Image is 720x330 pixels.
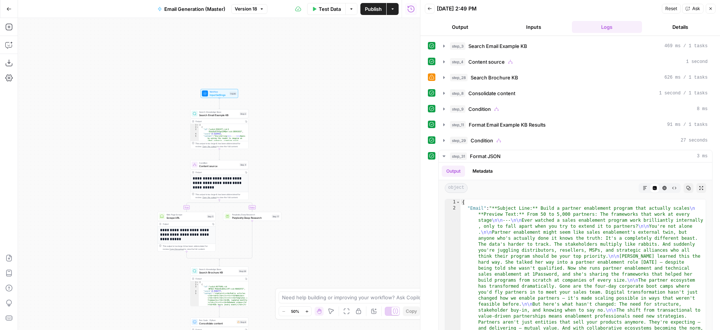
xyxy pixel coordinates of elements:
span: Web Page Scrape [166,213,205,216]
div: Perplexity Deep ResearchPerplexity Deep ResearchStep 17 [223,212,281,221]
span: Copy the output [202,196,217,199]
button: Test Data [307,3,345,15]
span: Search Email Example KB [468,42,527,50]
span: Consolidate content [199,321,235,325]
span: 8 ms [697,106,708,112]
span: 1 second [686,58,708,65]
div: 1 [190,281,199,284]
span: Toggle code folding, rows 1 through 18 [196,281,199,284]
g: Edge from step_28 to step_8 [219,306,220,317]
div: 3 [190,286,199,290]
span: Search Brochure KB [471,74,518,81]
span: Format Email Example KB Results [469,121,546,128]
span: Run Code · Python [199,319,235,322]
span: 27 seconds [681,137,708,144]
div: This output is too large & has been abbreviated for review. to view the full content. [163,245,214,251]
button: 1 second / 1 tasks [439,87,712,99]
div: Inputs [229,92,237,95]
div: 5 [190,135,199,185]
span: step_11 [450,121,466,128]
span: step_3 [450,42,465,50]
button: Ask [682,4,703,13]
button: Output [442,166,465,177]
span: step_9 [450,105,465,113]
span: 469 ms / 1 tasks [664,43,708,49]
span: Condition [471,137,493,144]
span: Toggle code folding, rows 1 through 3 [456,199,460,205]
button: 626 ms / 1 tasks [439,72,712,84]
span: Version 18 [235,6,257,12]
button: Email Generation (Master) [153,3,230,15]
div: 2 [190,126,199,128]
g: Edge from step_4-conditional-end to step_28 [219,259,220,266]
div: 3 [190,128,199,133]
span: Publish [365,5,382,13]
span: Copy [406,308,417,315]
div: Search Knowledge BaseSearch Email Example KBStep 3Output[ { "id":"vsdid:3592477:rid:S -3Sdy8yKJIA... [190,109,249,149]
span: Reset [665,5,677,12]
span: Workflow [210,90,228,93]
span: Search Knowledge Base [199,268,237,271]
g: Edge from step_17 to step_4-conditional-end [219,221,252,260]
span: Input Settings [210,93,228,97]
button: 27 seconds [439,134,712,146]
div: WorkflowInput SettingsInputs [190,89,249,98]
span: Search Brochure KB [199,270,237,274]
span: Copy the output [202,145,217,148]
button: 91 ms / 1 tasks [439,119,712,131]
span: step_8 [450,90,465,97]
button: Details [645,21,715,33]
button: 1 second [439,56,712,68]
span: Toggle code folding, rows 1 through 62 [196,124,199,126]
div: 2 [190,284,199,286]
g: Edge from step_3 to step_4 [219,149,220,160]
div: 4 [190,290,199,293]
div: 1 [190,124,199,126]
span: Perplexity Deep Research [232,216,270,220]
span: object [445,183,468,193]
div: Step 17 [272,215,280,218]
div: Output [195,120,243,123]
button: Reset [662,4,681,13]
div: 4 [190,133,199,135]
div: This output is too large & has been abbreviated for review. to view the full content. [195,142,247,148]
button: Metadata [468,166,497,177]
span: 1 second / 1 tasks [659,90,708,97]
span: Format JSON [470,152,501,160]
div: 1 [445,199,460,205]
div: Output [163,222,210,225]
div: Step 5 [207,215,214,218]
span: 3 ms [697,153,708,160]
span: Search Email Example KB [199,113,238,117]
span: Condition [468,105,491,113]
span: step_28 [450,74,468,81]
button: 8 ms [439,103,712,115]
div: Step 4 [240,163,247,166]
div: Output [195,277,243,280]
span: Condition [199,161,238,164]
div: Step 3 [240,112,247,115]
div: This output is too large & has been abbreviated for review. to view the full content. [195,193,247,199]
span: Perplexity Deep Research [232,213,270,216]
button: Output [425,21,495,33]
span: 91 ms / 1 tasks [667,121,708,128]
span: 50% [291,308,299,314]
span: Scrape URL [166,216,205,220]
g: Edge from step_4 to step_5 [186,200,219,212]
span: Ask [692,5,700,12]
span: step_31 [450,152,467,160]
span: Toggle code folding, rows 2 through 17 [196,284,199,286]
g: Edge from step_5 to step_4-conditional-end [187,252,220,260]
span: step_4 [450,58,465,66]
button: 3 ms [439,150,712,162]
div: Step 8 [237,320,247,324]
button: 469 ms / 1 tasks [439,40,712,52]
span: Email Generation (Master) [164,5,225,13]
span: Toggle code folding, rows 2 through 20 [196,126,199,128]
span: step_29 [450,137,468,144]
span: Test Data [319,5,341,13]
button: Publish [360,3,386,15]
div: Search Knowledge BaseSearch Brochure KBStep 28Output[ { "id":"vsdid:4677646:rid :NFDb3_P5mkn9cdEA... [190,267,249,306]
button: Inputs [498,21,569,33]
span: 626 ms / 1 tasks [664,74,708,81]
